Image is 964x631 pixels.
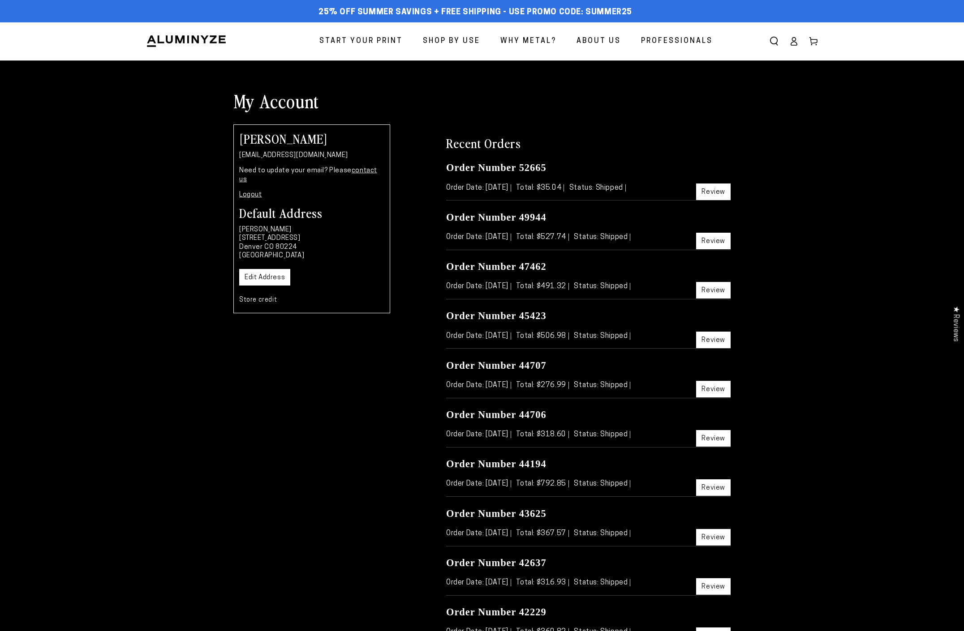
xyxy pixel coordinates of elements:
[641,35,713,48] span: Professionals
[574,234,630,241] span: Status: Shipped
[239,192,262,198] a: Logout
[446,135,731,151] h2: Recent Orders
[446,360,547,371] a: Order Number 44707
[446,508,547,519] a: Order Number 43625
[423,35,480,48] span: Shop By Use
[516,530,568,537] span: Total: $367.57
[696,578,731,595] a: Review
[446,431,511,438] span: Order Date: [DATE]
[516,234,568,241] span: Total: $527.74
[446,579,511,586] span: Order Date: [DATE]
[696,529,731,546] a: Review
[319,35,403,48] span: Start Your Print
[574,382,630,389] span: Status: Shipped
[446,530,511,537] span: Order Date: [DATE]
[446,162,547,173] a: Order Number 52665
[446,212,547,223] a: Order Number 49944
[696,282,731,298] a: Review
[239,269,290,286] a: Edit Address
[446,458,547,469] a: Order Number 44194
[500,35,556,48] span: Why Metal?
[696,233,731,249] a: Review
[446,557,547,568] a: Order Number 42637
[574,480,630,487] span: Status: Shipped
[239,297,277,303] a: Store credit
[577,35,621,48] span: About Us
[516,431,568,438] span: Total: $318.60
[574,530,630,537] span: Status: Shipped
[233,89,731,112] h1: My Account
[446,184,511,192] span: Order Date: [DATE]
[239,151,384,160] p: [EMAIL_ADDRESS][DOMAIN_NAME]
[446,283,511,290] span: Order Date: [DATE]
[574,579,630,586] span: Status: Shipped
[446,310,547,321] a: Order Number 45423
[947,299,964,349] div: Click to open Judge.me floating reviews tab
[313,30,409,53] a: Start Your Print
[446,480,511,487] span: Order Date: [DATE]
[446,382,511,389] span: Order Date: [DATE]
[516,184,564,192] span: Total: $35.04
[239,206,384,219] h3: Default Address
[696,381,731,397] a: Review
[239,226,384,260] p: [PERSON_NAME] [STREET_ADDRESS] Denver CO 80224 [GEOGRAPHIC_DATA]
[516,283,568,290] span: Total: $491.32
[570,30,628,53] a: About Us
[239,167,377,183] a: contact us
[446,606,547,618] a: Order Number 42229
[494,30,563,53] a: Why Metal?
[696,183,731,200] a: Review
[574,283,630,290] span: Status: Shipped
[696,479,731,496] a: Review
[574,431,630,438] span: Status: Shipped
[516,579,568,586] span: Total: $316.93
[764,31,784,51] summary: Search our site
[516,333,568,340] span: Total: $506.98
[146,34,227,48] img: Aluminyze
[239,132,384,145] h2: [PERSON_NAME]
[516,382,568,389] span: Total: $276.99
[239,166,384,184] p: Need to update your email? Please
[446,409,547,420] a: Order Number 44706
[416,30,487,53] a: Shop By Use
[446,333,511,340] span: Order Date: [DATE]
[446,234,511,241] span: Order Date: [DATE]
[574,333,630,340] span: Status: Shipped
[634,30,719,53] a: Professionals
[516,480,568,487] span: Total: $792.85
[446,261,547,272] a: Order Number 47462
[318,8,632,17] span: 25% off Summer Savings + Free Shipping - Use Promo Code: SUMMER25
[569,184,626,192] span: Status: Shipped
[696,430,731,447] a: Review
[696,332,731,348] a: Review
